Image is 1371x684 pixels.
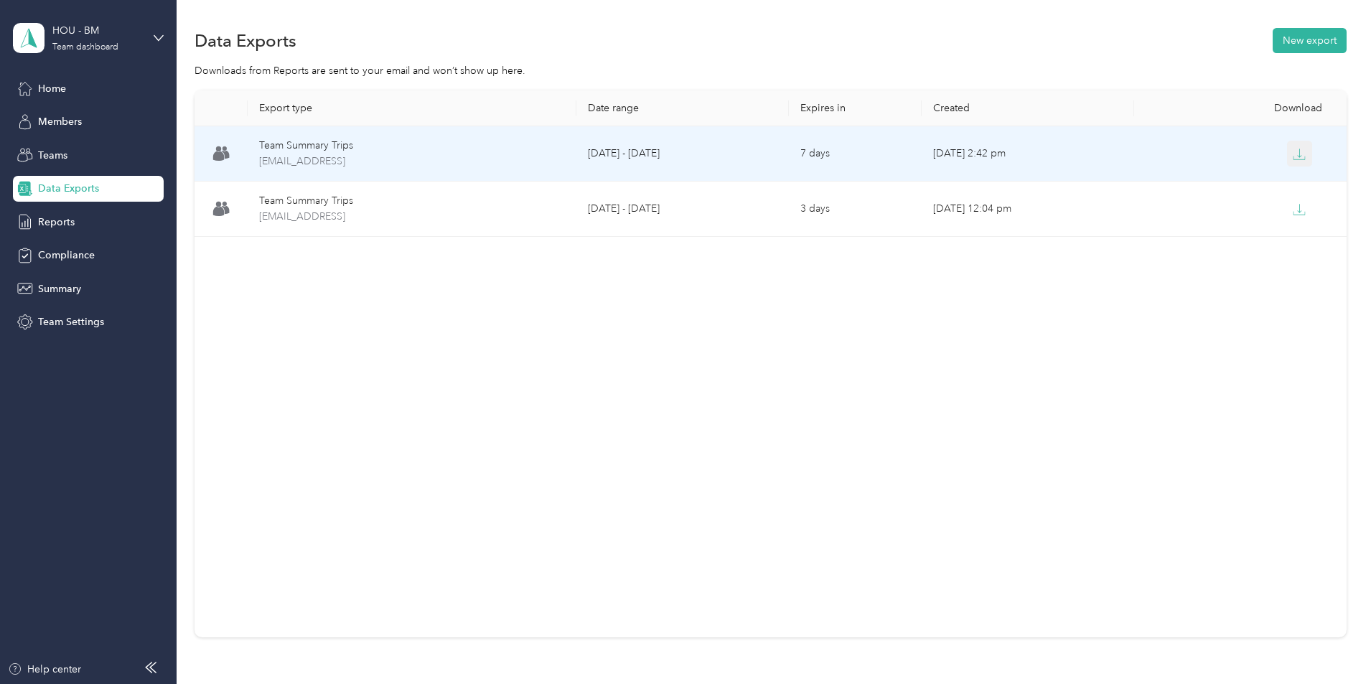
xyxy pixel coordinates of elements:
[38,248,95,263] span: Compliance
[38,215,75,230] span: Reports
[1146,102,1335,114] div: Download
[38,281,81,296] span: Summary
[1273,28,1347,53] button: New export
[195,33,296,48] h1: Data Exports
[576,90,789,126] th: Date range
[38,314,104,329] span: Team Settings
[789,90,922,126] th: Expires in
[789,126,922,182] td: 7 days
[38,148,67,163] span: Teams
[789,182,922,237] td: 3 days
[52,23,142,38] div: HOU - BM
[52,43,118,52] div: Team dashboard
[195,63,1347,78] div: Downloads from Reports are sent to your email and won’t show up here.
[1291,604,1371,684] iframe: Everlance-gr Chat Button Frame
[922,182,1134,237] td: [DATE] 12:04 pm
[922,126,1134,182] td: [DATE] 2:42 pm
[576,126,789,182] td: [DATE] - [DATE]
[576,182,789,237] td: [DATE] - [DATE]
[922,90,1134,126] th: Created
[38,114,82,129] span: Members
[259,154,565,169] span: team-summary-shigeru.watanabe@wismettacusa.com-trips-2025-09-22-2025-09-28.xlsx
[38,81,66,96] span: Home
[248,90,576,126] th: Export type
[259,193,565,209] div: Team Summary Trips
[38,181,99,196] span: Data Exports
[259,209,565,225] span: team-summary-shigeru.watanabe@wismettacusa.com-trips-2025-09-15-2025-09-21.xlsx
[8,662,81,677] button: Help center
[259,138,565,154] div: Team Summary Trips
